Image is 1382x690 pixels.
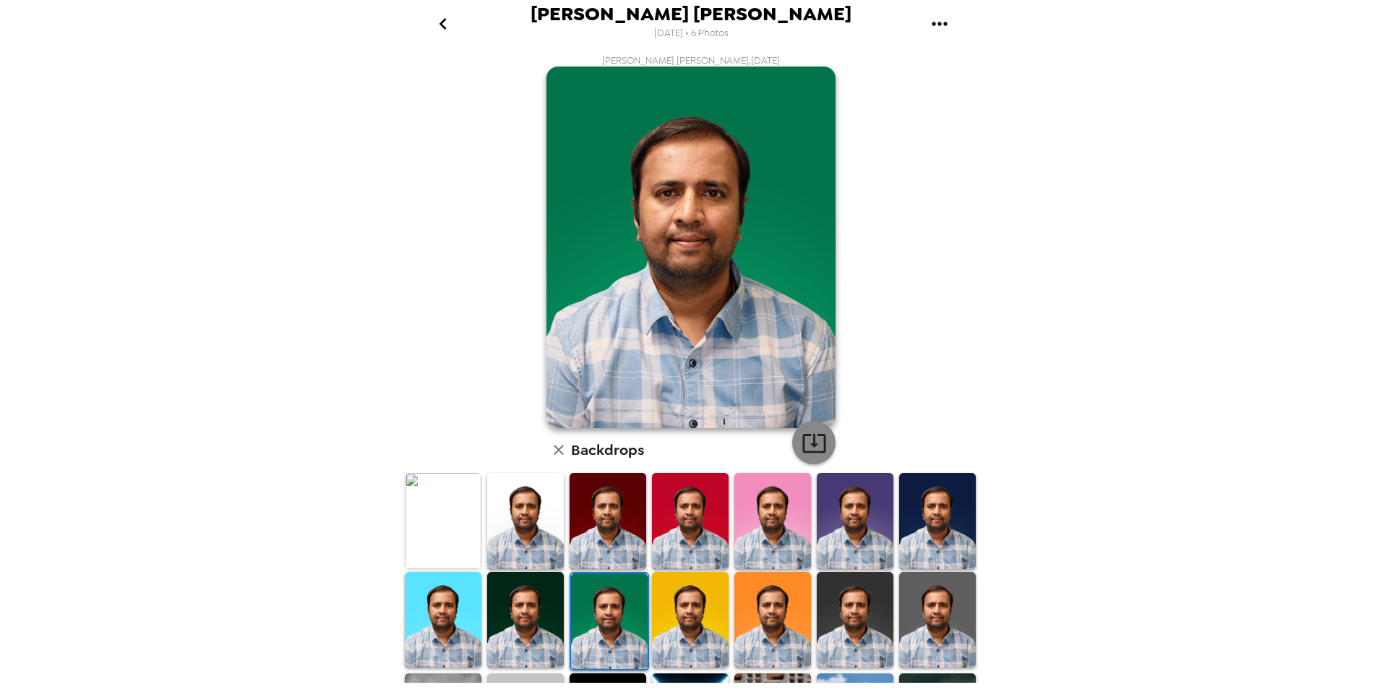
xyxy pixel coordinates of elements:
[531,4,851,24] span: [PERSON_NAME] [PERSON_NAME]
[546,67,836,428] img: user
[654,24,729,43] span: [DATE] • 6 Photos
[405,473,481,569] img: Original
[602,54,780,67] span: [PERSON_NAME] [PERSON_NAME] , [DATE]
[571,438,644,461] h6: Backdrops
